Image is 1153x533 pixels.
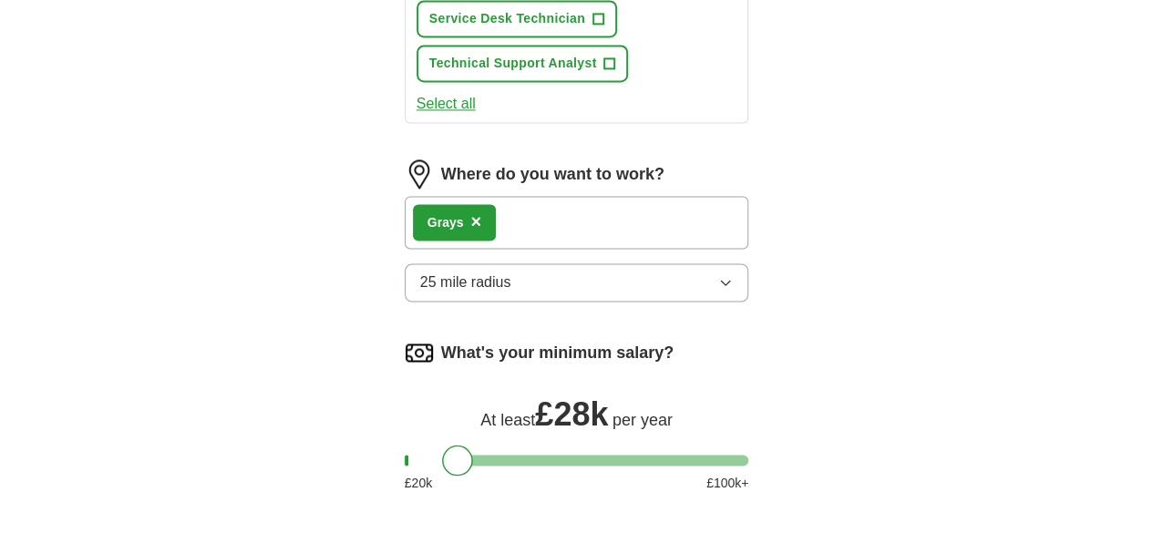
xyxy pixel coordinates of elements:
[613,410,673,428] span: per year
[405,159,434,189] img: location.png
[405,338,434,367] img: salary.png
[420,272,511,293] span: 25 mile radius
[429,9,585,28] span: Service Desk Technician
[535,395,608,432] span: £ 28k
[480,410,535,428] span: At least
[427,213,464,232] div: Grays
[470,209,481,236] button: ×
[441,341,674,365] label: What's your minimum salary?
[417,45,629,82] button: Technical Support Analyst
[470,211,481,231] span: ×
[405,263,749,302] button: 25 mile radius
[405,473,432,492] span: £ 20 k
[706,473,748,492] span: £ 100 k+
[441,162,664,187] label: Where do you want to work?
[417,93,476,115] button: Select all
[429,54,597,73] span: Technical Support Analyst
